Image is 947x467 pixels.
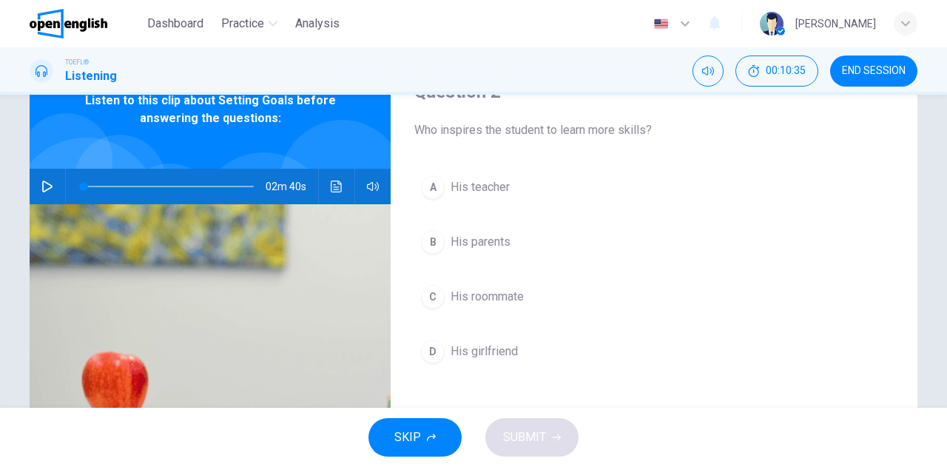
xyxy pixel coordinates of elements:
button: END SESSION [830,56,917,87]
span: 02m 40s [266,169,318,204]
span: SKIP [394,427,421,448]
h1: Listening [65,67,117,85]
span: Who inspires the student to learn more skills? [414,121,894,139]
span: His parents [451,233,510,251]
button: Practice [215,10,283,37]
div: Mute [692,56,724,87]
div: B [421,230,445,254]
button: CHis roommate [414,278,894,315]
span: TOEFL® [65,57,89,67]
button: Analysis [289,10,346,37]
div: D [421,340,445,363]
span: Practice [221,15,264,33]
button: AHis teacher [414,169,894,206]
span: His roommate [451,288,524,306]
span: His teacher [451,178,510,196]
button: 00:10:35 [735,56,818,87]
div: [PERSON_NAME] [795,15,876,33]
img: OpenEnglish logo [30,9,107,38]
span: Analysis [295,15,340,33]
button: SKIP [368,418,462,457]
div: Hide [735,56,818,87]
span: 00:10:35 [766,65,806,77]
a: OpenEnglish logo [30,9,141,38]
span: His girlfriend [451,343,518,360]
button: DHis girlfriend [414,333,894,370]
img: Profile picture [760,12,783,36]
div: C [421,285,445,309]
span: Dashboard [147,15,203,33]
button: BHis parents [414,224,894,261]
span: END SESSION [842,65,906,77]
img: en [652,19,670,30]
div: A [421,175,445,199]
span: Listen to this clip about Setting Goals before answering the questions: [78,92,343,127]
button: Click to see the audio transcription [325,169,348,204]
button: Dashboard [141,10,209,37]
